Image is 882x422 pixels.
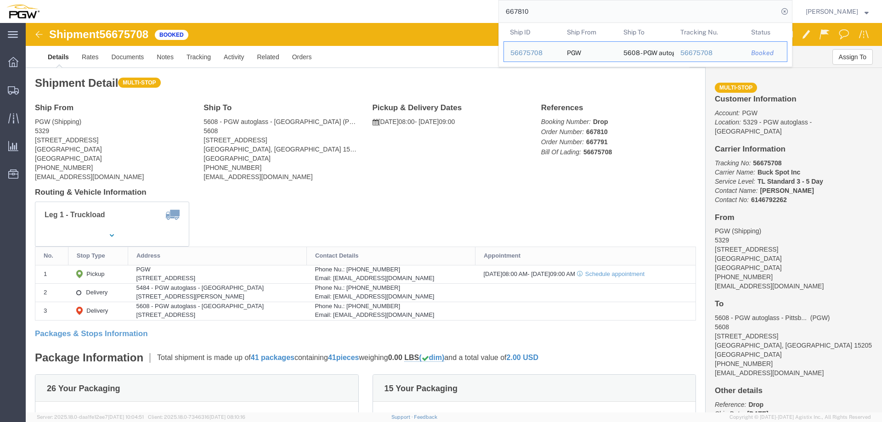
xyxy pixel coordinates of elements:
div: 56675708 [680,48,739,58]
div: 5608 - PGW autoglass - Pittsburgh [623,42,667,62]
th: Ship From [560,23,617,41]
span: [DATE] 10:04:51 [108,414,144,420]
th: Ship To [617,23,674,41]
input: Search for shipment number, reference number [499,0,778,23]
a: Feedback [414,414,437,420]
button: [PERSON_NAME] [805,6,869,17]
table: Search Results [503,23,792,67]
th: Ship ID [503,23,560,41]
th: Tracking Nu. [674,23,745,41]
iframe: FS Legacy Container [26,23,882,412]
a: Support [391,414,414,420]
span: Client: 2025.18.0-7346316 [148,414,245,420]
span: Server: 2025.18.0-daa1fe12ee7 [37,414,144,420]
div: PGW [567,42,581,62]
th: Status [745,23,787,41]
span: Phillip Thornton [806,6,858,17]
img: logo [6,5,40,18]
span: [DATE] 08:10:16 [209,414,245,420]
div: Booked [751,48,780,58]
div: 56675708 [510,48,554,58]
span: Copyright © [DATE]-[DATE] Agistix Inc., All Rights Reserved [729,413,871,421]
